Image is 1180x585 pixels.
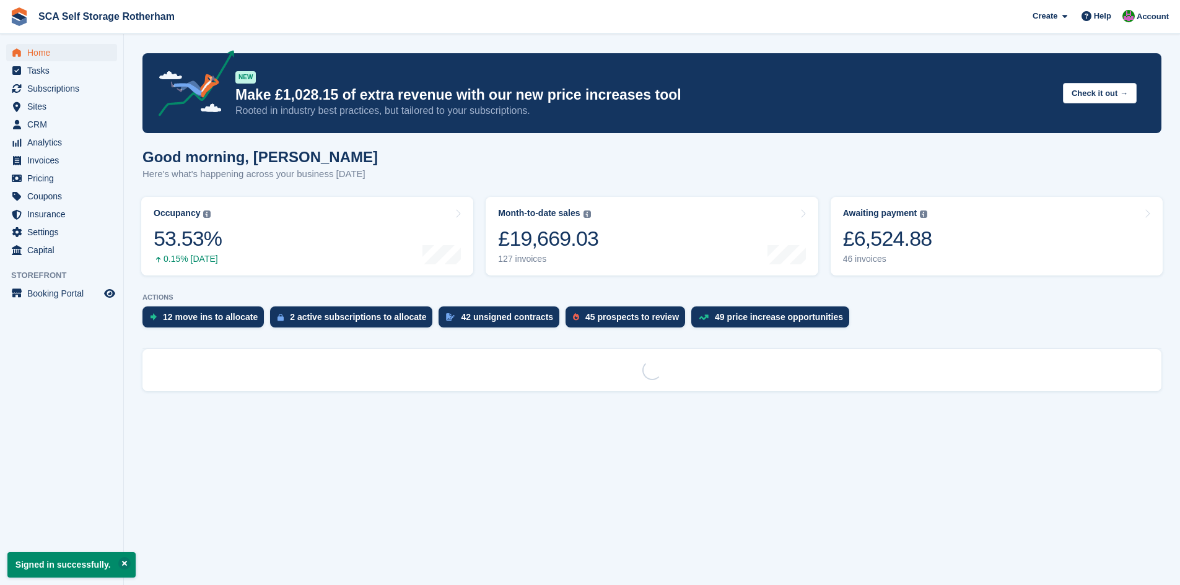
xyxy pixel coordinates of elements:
[6,44,117,61] a: menu
[6,98,117,115] a: menu
[154,208,200,219] div: Occupancy
[270,306,439,334] a: 2 active subscriptions to allocate
[573,313,579,321] img: prospect-51fa495bee0391a8d652442698ab0144808aea92771e9ea1ae160a38d050c398.svg
[585,312,679,322] div: 45 prospects to review
[10,7,28,26] img: stora-icon-8386f47178a22dfd0bd8f6a31ec36ba5ce8667c1dd55bd0f319d3a0aa187defe.svg
[831,197,1163,275] a: Awaiting payment £6,524.88 46 invoices
[6,241,117,259] a: menu
[203,210,211,218] img: icon-info-grey-7440780725fd019a000dd9b08b2336e03edf1995a4989e88bcd33f0948082b44.svg
[150,313,157,321] img: move_ins_to_allocate_icon-fdf77a2bb77ea45bf5b3d319d69a93e2d87916cf1d5bf7949dd705db3b84f3ca.svg
[6,152,117,169] a: menu
[446,313,455,321] img: contract_signature_icon-13c848040528278c33f63329250d36e43548de30e8caae1d1a13099fd9432cc5.svg
[843,208,917,219] div: Awaiting payment
[6,285,117,302] a: menu
[6,80,117,97] a: menu
[290,312,426,322] div: 2 active subscriptions to allocate
[6,206,117,223] a: menu
[7,552,136,578] p: Signed in successfully.
[843,226,932,251] div: £6,524.88
[142,293,1161,301] p: ACTIONS
[1094,10,1111,22] span: Help
[1063,83,1137,103] button: Check it out →
[27,62,102,79] span: Tasks
[498,254,598,264] div: 127 invoices
[6,223,117,241] a: menu
[439,306,566,334] a: 42 unsigned contracts
[1137,11,1169,23] span: Account
[27,285,102,302] span: Booking Portal
[27,206,102,223] span: Insurance
[27,134,102,151] span: Analytics
[235,104,1053,118] p: Rooted in industry best practices, but tailored to your subscriptions.
[715,312,843,322] div: 49 price increase opportunities
[27,223,102,241] span: Settings
[461,312,553,322] div: 42 unsigned contracts
[154,254,222,264] div: 0.15% [DATE]
[486,197,818,275] a: Month-to-date sales £19,669.03 127 invoices
[142,149,378,165] h1: Good morning, [PERSON_NAME]
[11,269,123,282] span: Storefront
[498,226,598,251] div: £19,669.03
[1033,10,1057,22] span: Create
[27,44,102,61] span: Home
[27,98,102,115] span: Sites
[6,62,117,79] a: menu
[33,6,180,27] a: SCA Self Storage Rotherham
[27,188,102,205] span: Coupons
[6,134,117,151] a: menu
[6,188,117,205] a: menu
[843,254,932,264] div: 46 invoices
[102,286,117,301] a: Preview store
[691,306,855,334] a: 49 price increase opportunities
[154,226,222,251] div: 53.53%
[498,208,580,219] div: Month-to-date sales
[163,312,258,322] div: 12 move ins to allocate
[235,86,1053,104] p: Make £1,028.15 of extra revenue with our new price increases tool
[141,197,473,275] a: Occupancy 53.53% 0.15% [DATE]
[6,170,117,187] a: menu
[235,71,256,84] div: NEW
[142,306,270,334] a: 12 move ins to allocate
[1122,10,1135,22] img: Sarah Race
[142,167,378,181] p: Here's what's happening across your business [DATE]
[27,170,102,187] span: Pricing
[27,116,102,133] span: CRM
[27,241,102,259] span: Capital
[148,50,235,121] img: price-adjustments-announcement-icon-8257ccfd72463d97f412b2fc003d46551f7dbcb40ab6d574587a9cd5c0d94...
[920,210,927,218] img: icon-info-grey-7440780725fd019a000dd9b08b2336e03edf1995a4989e88bcd33f0948082b44.svg
[583,210,591,218] img: icon-info-grey-7440780725fd019a000dd9b08b2336e03edf1995a4989e88bcd33f0948082b44.svg
[27,80,102,97] span: Subscriptions
[6,116,117,133] a: menu
[278,313,284,321] img: active_subscription_to_allocate_icon-d502201f5373d7db506a760aba3b589e785aa758c864c3986d89f69b8ff3...
[566,306,691,334] a: 45 prospects to review
[699,314,709,320] img: price_increase_opportunities-93ffe204e8149a01c8c9dc8f82e8f89637d9d84a8eef4429ea346261dce0b2c0.svg
[27,152,102,169] span: Invoices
